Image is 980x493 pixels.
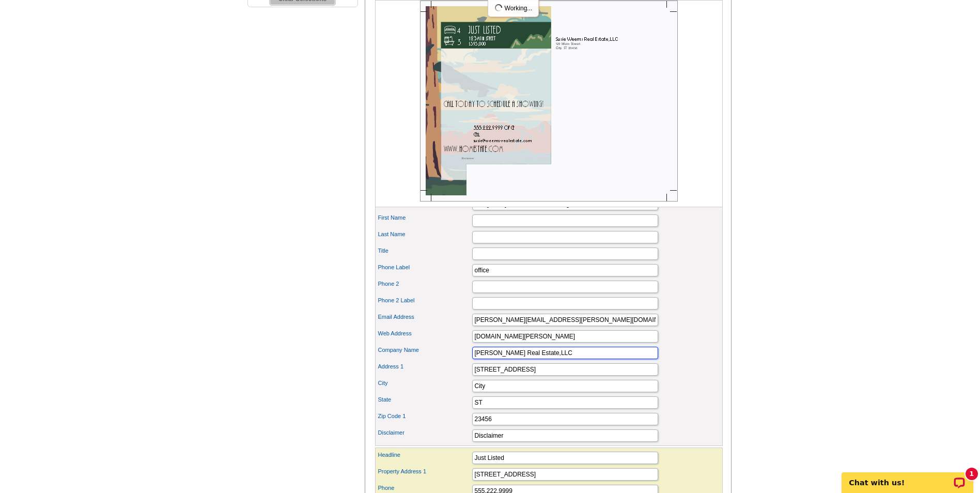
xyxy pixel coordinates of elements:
label: Web Address [378,329,471,338]
label: Company Name [378,346,471,355]
label: Phone [378,484,471,492]
label: Phone 2 [378,280,471,288]
label: Disclaimer [378,428,471,437]
label: State [378,395,471,404]
label: Headline [378,451,471,459]
label: First Name [378,213,471,222]
label: Phone Label [378,263,471,272]
label: Last Name [378,230,471,239]
label: Email Address [378,313,471,321]
img: loading... [494,4,503,12]
img: Z18906958_00001_2.jpg [420,1,678,202]
label: Property Address 1 [378,467,471,476]
iframe: LiveChat chat widget [835,460,980,493]
label: Title [378,246,471,255]
label: Zip Code 1 [378,412,471,421]
label: City [378,379,471,388]
label: Address 1 [378,362,471,371]
label: Phone 2 Label [378,296,471,305]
